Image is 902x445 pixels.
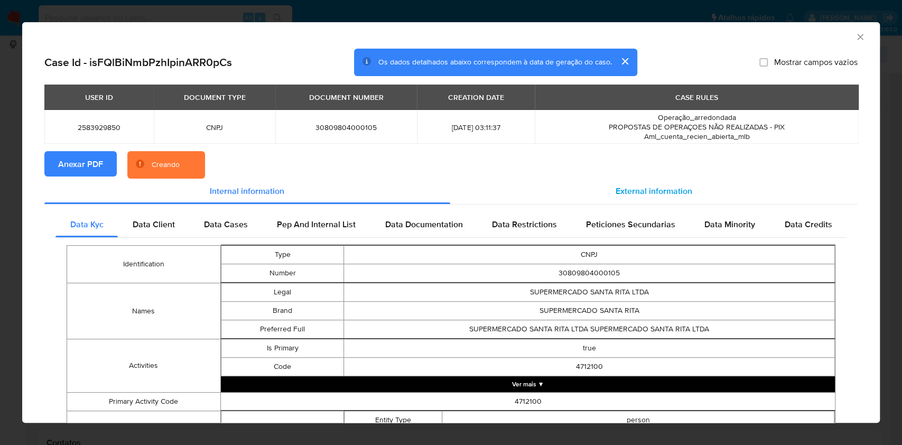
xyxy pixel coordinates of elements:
[303,88,390,106] div: DOCUMENT NUMBER
[221,358,343,376] td: Code
[221,376,835,392] button: Expand array
[669,88,724,106] div: CASE RULES
[79,88,119,106] div: USER ID
[378,57,612,67] span: Os dados detalhados abaixo correspondem à data de geração do caso.
[344,358,835,376] td: 4712100
[133,218,175,230] span: Data Client
[644,131,750,141] span: Aml_cuenta_recien_abierta_mlb
[430,122,522,132] span: [DATE] 03:11:37
[784,218,832,230] span: Data Credits
[277,218,356,230] span: Pep And Internal List
[221,246,343,264] td: Type
[220,393,835,411] td: 4712100
[44,55,232,69] h2: Case Id - isFQlBiNmbPzhIpinARR0pCs
[344,283,835,302] td: SUPERMERCADO SANTA RITA LTDA
[442,88,510,106] div: CREATION DATE
[55,212,847,237] div: Detailed internal info
[67,393,221,411] td: Primary Activity Code
[774,57,858,67] span: Mostrar campos vazios
[442,411,834,430] td: person
[67,246,221,283] td: Identification
[67,283,221,339] td: Names
[344,320,835,339] td: SUPERMERCADO SANTA RITA LTDA SUPERMERCADO SANTA RITA LTDA
[609,121,785,132] span: PROPOSTAS DE OPERAÇOES NÃO REALIZADAS - PIX
[152,160,180,170] div: Creando
[44,179,858,204] div: Detailed info
[385,218,462,230] span: Data Documentation
[221,302,343,320] td: Brand
[221,264,343,283] td: Number
[221,320,343,339] td: Preferred Full
[344,246,835,264] td: CNPJ
[344,339,835,358] td: true
[759,58,768,66] input: Mostrar campos vazios
[210,185,284,197] span: Internal information
[704,218,755,230] span: Data Minority
[178,88,252,106] div: DOCUMENT TYPE
[612,49,637,74] button: cerrar
[586,218,675,230] span: Peticiones Secundarias
[344,264,835,283] td: 30809804000105
[166,122,263,132] span: CNPJ
[204,218,248,230] span: Data Cases
[288,122,404,132] span: 30809804000105
[492,218,557,230] span: Data Restrictions
[44,151,117,177] button: Anexar PDF
[221,283,343,302] td: Legal
[67,339,221,393] td: Activities
[345,411,442,430] td: Entity Type
[855,32,864,41] button: Fechar a janela
[344,302,835,320] td: SUPERMERCADO SANTA RITA
[221,339,343,358] td: Is Primary
[658,112,736,122] span: Operação_arredondada
[22,22,880,423] div: closure-recommendation-modal
[70,218,104,230] span: Data Kyc
[58,152,103,175] span: Anexar PDF
[616,185,692,197] span: External information
[57,122,141,132] span: 2583929850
